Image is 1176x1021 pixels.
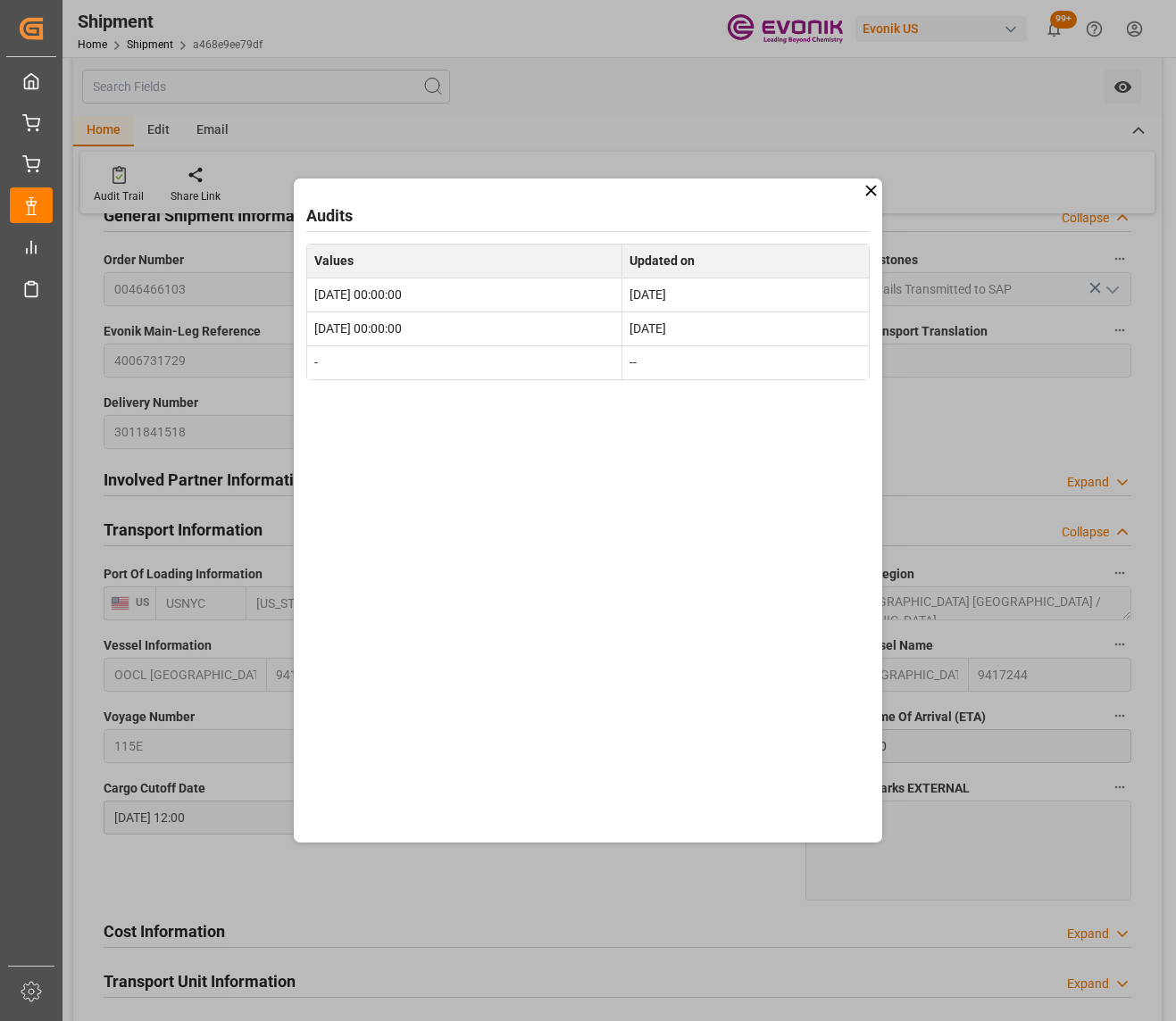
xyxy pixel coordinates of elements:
[622,346,869,380] td: --
[307,346,622,380] td: -
[307,312,622,346] td: [DATE] 00:00:00
[622,245,869,278] th: Updated on
[622,312,869,346] td: [DATE]
[307,278,622,312] td: [DATE] 00:00:00
[622,278,869,312] td: [DATE]
[306,203,870,228] div: Audits
[307,245,622,278] th: Values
